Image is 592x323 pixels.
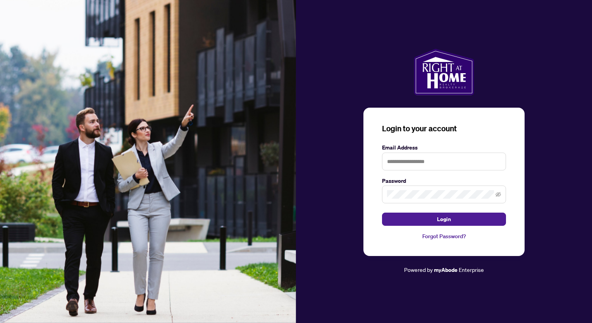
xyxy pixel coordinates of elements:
span: eye-invisible [496,192,501,197]
img: ma-logo [414,49,474,95]
span: Login [437,213,451,225]
label: Email Address [382,143,506,152]
h3: Login to your account [382,123,506,134]
span: Enterprise [459,266,484,273]
a: myAbode [434,266,458,274]
button: Login [382,213,506,226]
span: Powered by [404,266,433,273]
label: Password [382,177,506,185]
a: Forgot Password? [382,232,506,241]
